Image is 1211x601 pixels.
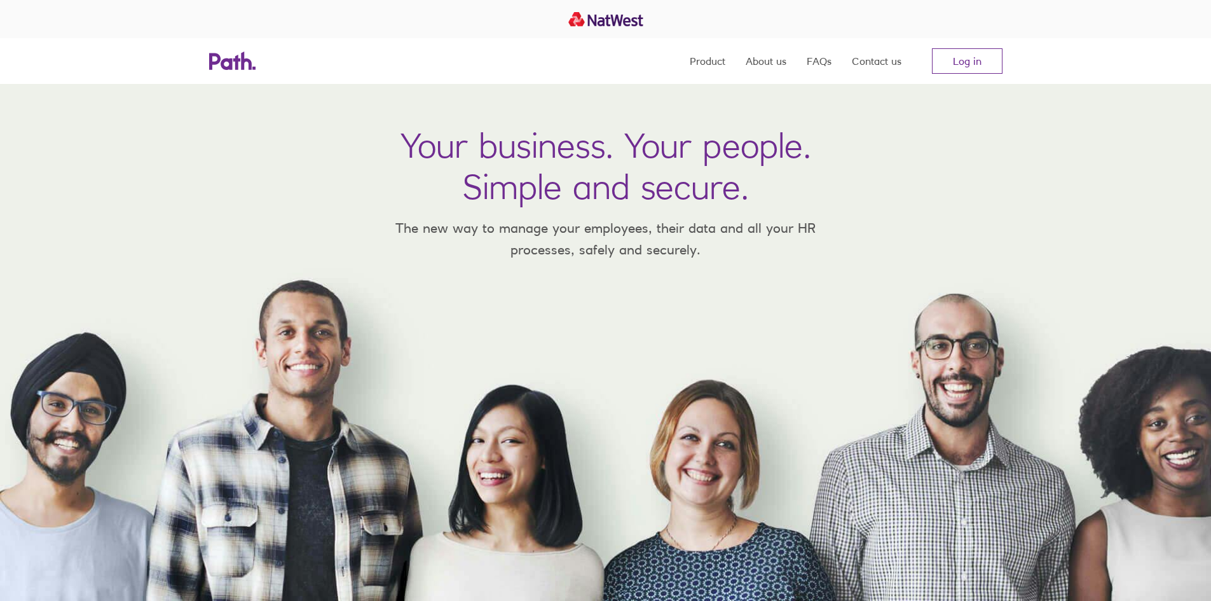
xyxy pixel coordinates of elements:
p: The new way to manage your employees, their data and all your HR processes, safely and securely. [377,218,835,260]
a: Product [690,38,725,84]
a: FAQs [807,38,831,84]
a: Log in [932,48,1002,74]
h1: Your business. Your people. Simple and secure. [400,125,811,207]
a: Contact us [852,38,901,84]
a: About us [746,38,786,84]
